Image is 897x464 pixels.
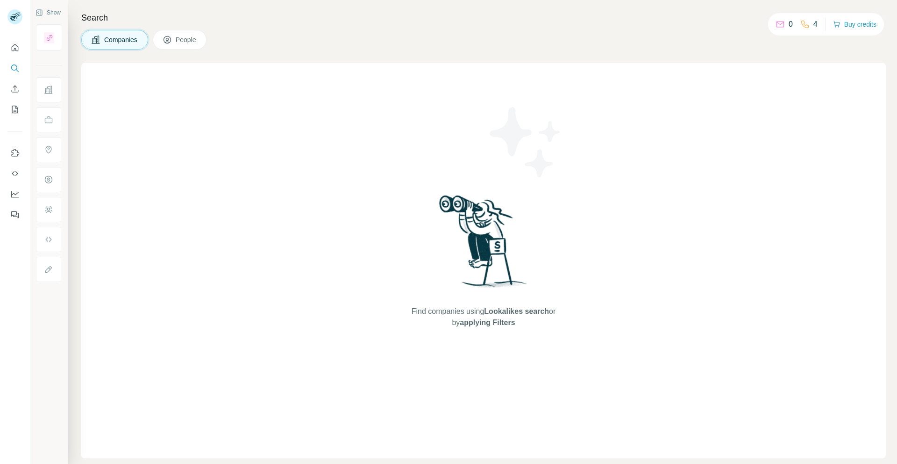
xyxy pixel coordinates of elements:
[81,11,886,24] h4: Search
[813,19,818,30] p: 4
[7,145,22,161] button: Use Surfe on LinkedIn
[29,6,67,20] button: Show
[7,80,22,97] button: Enrich CSV
[7,165,22,182] button: Use Surfe API
[7,206,22,223] button: Feedback
[104,35,138,44] span: Companies
[484,307,549,315] span: Lookalikes search
[435,193,532,297] img: Surfe Illustration - Woman searching with binoculars
[789,19,793,30] p: 0
[7,39,22,56] button: Quick start
[7,60,22,77] button: Search
[7,186,22,203] button: Dashboard
[460,319,515,326] span: applying Filters
[176,35,197,44] span: People
[7,101,22,118] button: My lists
[409,306,558,328] span: Find companies using or by
[833,18,876,31] button: Buy credits
[484,100,568,184] img: Surfe Illustration - Stars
